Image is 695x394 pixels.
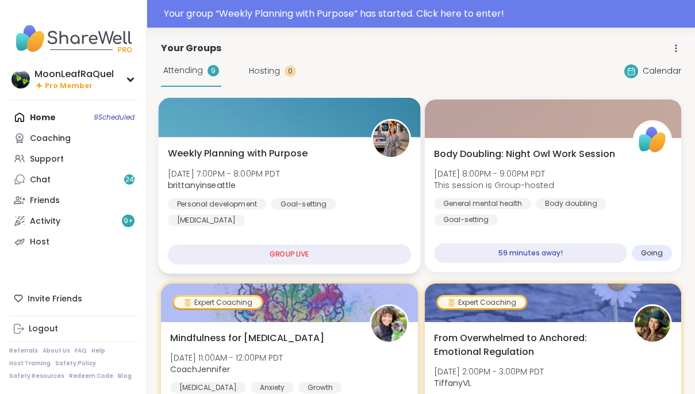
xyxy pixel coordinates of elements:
[438,297,525,308] div: Expert Coaching
[168,179,236,191] b: brittanyinseattle
[9,190,137,211] a: Friends
[164,7,688,21] div: Your group “ Weekly Planning with Purpose ” has started. Click here to enter!
[168,167,280,179] span: [DATE] 7:00PM - 8:00PM PDT
[91,347,105,355] a: Help
[55,359,96,368] a: Safety Policy
[29,323,58,335] div: Logout
[118,372,132,380] a: Blog
[170,364,230,375] b: CoachJennifer
[434,214,498,225] div: Goal-setting
[168,244,411,265] div: GROUP LIVE
[170,382,246,393] div: [MEDICAL_DATA]
[34,68,114,81] div: MoonLeafRaQuel
[643,65,681,77] span: Calendar
[30,195,60,206] div: Friends
[9,128,137,148] a: Coaching
[161,41,221,55] span: Your Groups
[69,372,113,380] a: Redeem Code
[9,288,137,309] div: Invite Friends
[75,347,87,355] a: FAQ
[30,174,51,186] div: Chat
[30,154,64,165] div: Support
[434,243,628,263] div: 59 minutes away!
[9,231,137,252] a: Host
[251,382,294,393] div: Anxiety
[434,168,554,179] span: [DATE] 8:00PM - 9:00PM PDT
[30,236,49,248] div: Host
[373,121,409,157] img: brittanyinseattle
[434,147,615,161] span: Body Doubling: Night Owl Work Session
[174,297,262,308] div: Expert Coaching
[434,179,554,191] span: This session is Group-hosted
[168,147,308,160] span: Weekly Planning with Purpose
[168,215,245,226] div: [MEDICAL_DATA]
[434,331,621,359] span: From Overwhelmed to Anchored: Emotional Regulation
[285,66,296,77] div: 0
[434,198,531,209] div: General mental health
[9,148,137,169] a: Support
[434,377,471,389] b: TiffanyVL
[208,65,219,76] div: 9
[163,64,203,76] span: Attending
[641,248,663,258] span: Going
[434,366,544,377] span: [DATE] 2:00PM - 3:00PM PDT
[9,169,137,190] a: Chat24
[170,352,283,364] span: [DATE] 11:00AM - 12:00PM PDT
[298,382,342,393] div: Growth
[11,70,30,89] img: MoonLeafRaQuel
[271,198,336,209] div: Goal-setting
[9,372,64,380] a: Safety Resources
[9,319,137,339] a: Logout
[168,198,266,209] div: Personal development
[249,65,280,77] span: Hosting
[125,175,134,185] span: 24
[9,347,38,355] a: Referrals
[170,331,324,345] span: Mindfulness for [MEDICAL_DATA]
[371,306,407,342] img: CoachJennifer
[30,133,71,144] div: Coaching
[9,211,137,231] a: Activity9+
[43,347,70,355] a: About Us
[9,359,51,368] a: Host Training
[536,198,606,209] div: Body doubling
[9,18,137,59] img: ShareWell Nav Logo
[124,216,133,226] span: 9 +
[635,122,670,158] img: ShareWell
[635,306,670,342] img: TiffanyVL
[30,216,60,227] div: Activity
[45,81,93,91] span: Pro Member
